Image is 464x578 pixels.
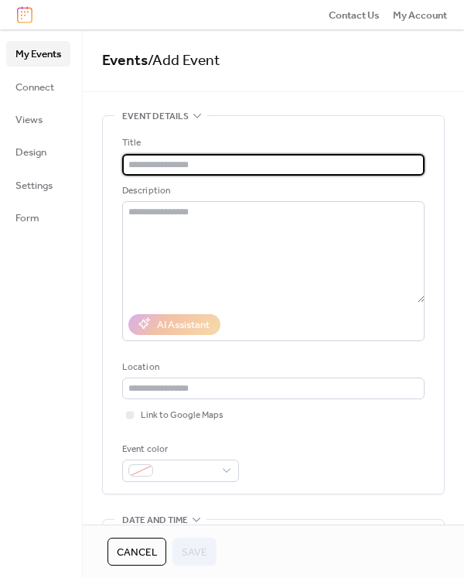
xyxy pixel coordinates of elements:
button: Cancel [107,538,166,566]
a: Contact Us [329,7,380,22]
a: Views [6,107,70,132]
span: My Events [15,46,61,62]
div: Description [122,183,421,199]
div: Title [122,135,421,151]
span: Contact Us [329,8,380,23]
a: My Account [393,7,447,22]
span: Date and time [122,512,188,528]
span: Settings [15,178,53,193]
span: / Add Event [148,46,220,75]
a: Form [6,205,70,230]
div: Event color [122,442,236,457]
span: Cancel [117,545,157,560]
a: Events [102,46,148,75]
span: Views [15,112,43,128]
div: Location [122,360,421,375]
span: Event details [122,109,189,125]
img: logo [17,6,32,23]
span: Form [15,210,39,226]
span: Link to Google Maps [141,408,223,423]
a: My Events [6,41,70,66]
a: Design [6,139,70,164]
a: Connect [6,74,70,99]
span: Design [15,145,46,160]
a: Settings [6,173,70,197]
span: My Account [393,8,447,23]
span: Connect [15,80,54,95]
